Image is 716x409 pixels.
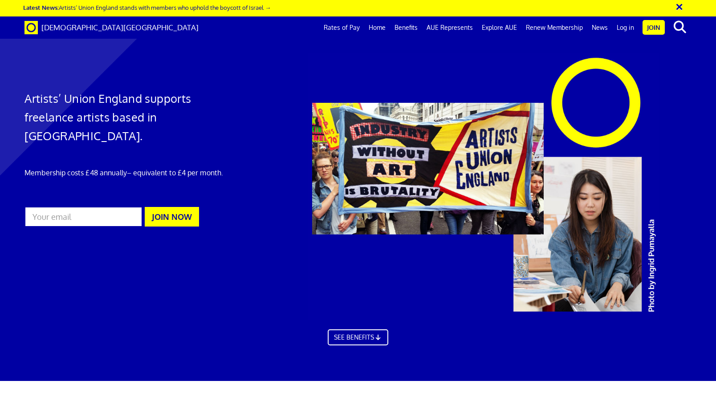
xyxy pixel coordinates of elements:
a: AUE Represents [422,16,477,39]
button: JOIN NOW [145,207,199,227]
a: Home [364,16,390,39]
a: Rates of Pay [319,16,364,39]
h1: Artists’ Union England supports freelance artists based in [GEOGRAPHIC_DATA]. [24,89,238,145]
strong: Latest News: [23,4,59,11]
span: [DEMOGRAPHIC_DATA][GEOGRAPHIC_DATA] [41,23,199,32]
a: Log in [612,16,639,39]
button: search [667,18,694,36]
input: Your email [24,207,142,227]
a: Brand [DEMOGRAPHIC_DATA][GEOGRAPHIC_DATA] [18,16,205,39]
p: Membership costs £48 annually – equivalent to £4 per month. [24,167,238,178]
a: Join [643,20,665,35]
a: News [587,16,612,39]
a: SEE BENEFITS [328,329,388,345]
a: Benefits [390,16,422,39]
a: Latest News:Artists’ Union England stands with members who uphold the boycott of Israel → [23,4,271,11]
a: Renew Membership [521,16,587,39]
a: Explore AUE [477,16,521,39]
